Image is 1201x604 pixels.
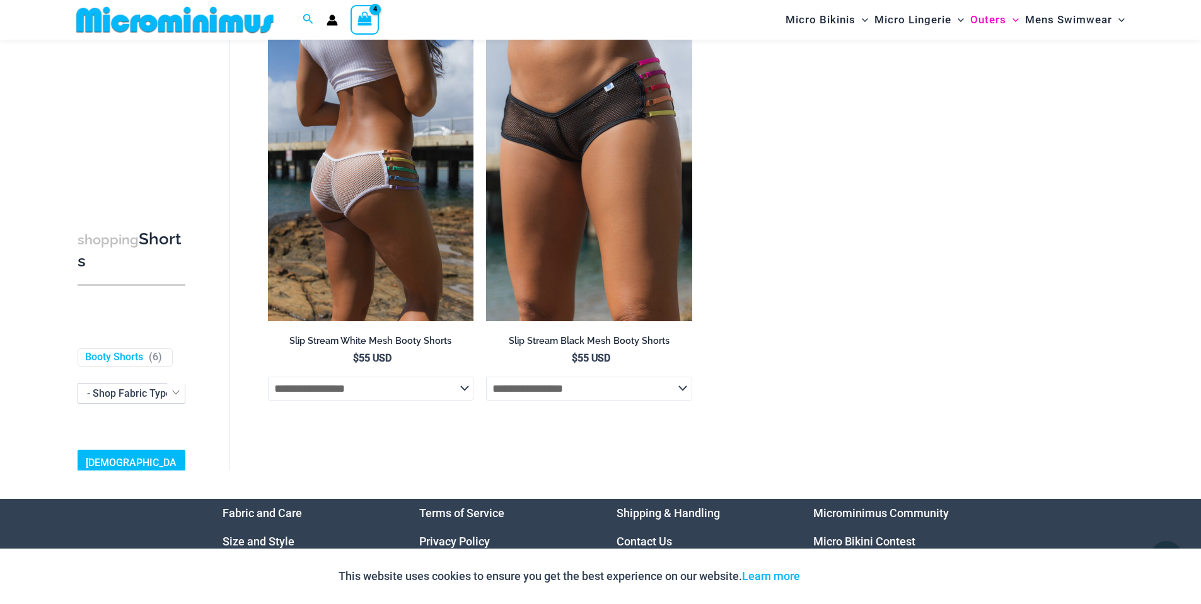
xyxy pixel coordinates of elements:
img: Slip Stream White Multi 5024 Shorts 10 [268,13,474,321]
span: $ [572,352,577,364]
bdi: 55 USD [353,352,392,364]
span: ( ) [149,351,162,364]
aside: Footer Widget 2 [419,499,585,584]
h3: Shorts [78,229,185,272]
img: MM SHOP LOGO FLAT [71,6,279,34]
span: - Shop Fabric Type [87,387,171,399]
nav: Menu [617,499,782,584]
span: Menu Toggle [1006,4,1019,36]
a: Slip Stream White Mesh Booty Shorts [268,335,474,351]
nav: Menu [419,499,585,584]
a: Booty Shorts [85,351,143,364]
a: Slip Stream Black Multi 5024 Shorts 0Slip Stream Black Multi 5024 Shorts 05Slip Stream Black Mult... [486,13,692,321]
a: Size and Style [223,535,294,548]
a: Micro LingerieMenu ToggleMenu Toggle [871,4,967,36]
aside: Footer Widget 3 [617,499,782,584]
span: Menu Toggle [951,4,964,36]
bdi: 55 USD [572,352,610,364]
a: Learn more [742,569,800,583]
a: [DEMOGRAPHIC_DATA] Sizing Guide [78,450,185,496]
a: Account icon link [327,14,338,26]
span: - Shop Fabric Type [78,383,185,404]
a: Shipping & Handling [617,506,720,520]
a: View Shopping Cart, 4 items [351,5,380,34]
a: Mens SwimwearMenu ToggleMenu Toggle [1022,4,1128,36]
a: Privacy Policy [419,535,490,548]
a: Micro BikinisMenu ToggleMenu Toggle [782,4,871,36]
h2: Slip Stream Black Mesh Booty Shorts [486,335,692,347]
aside: Footer Widget 1 [223,499,388,584]
span: Micro Lingerie [874,4,951,36]
span: Mens Swimwear [1025,4,1112,36]
button: Accept [809,561,863,591]
a: OutersMenu ToggleMenu Toggle [967,4,1022,36]
p: This website uses cookies to ensure you get the best experience on our website. [339,567,800,586]
span: shopping [78,232,139,248]
a: Micro Bikini Contest [813,535,915,548]
a: Search icon link [303,12,314,28]
a: Slip Stream Black Mesh Booty Shorts [486,335,692,351]
nav: Site Navigation [780,2,1130,38]
span: Menu Toggle [856,4,868,36]
span: $ [353,352,359,364]
span: Micro Bikinis [786,4,856,36]
span: Menu Toggle [1112,4,1125,36]
span: - Shop Fabric Type [78,384,185,403]
nav: Menu [813,499,979,584]
h2: Slip Stream White Mesh Booty Shorts [268,335,474,347]
span: 6 [153,351,158,363]
span: Outers [970,4,1006,36]
a: Slip Stream White Multi 5024 Shorts 08Slip Stream White Multi 5024 Shorts 10Slip Stream White Mul... [268,13,474,321]
aside: Footer Widget 4 [813,499,979,584]
a: Contact Us [617,535,672,548]
nav: Menu [223,499,388,584]
a: Fabric and Care [223,506,302,520]
a: Terms of Service [419,506,504,520]
a: Microminimus Community [813,506,949,520]
img: Slip Stream Black Multi 5024 Shorts 0 [486,13,692,321]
